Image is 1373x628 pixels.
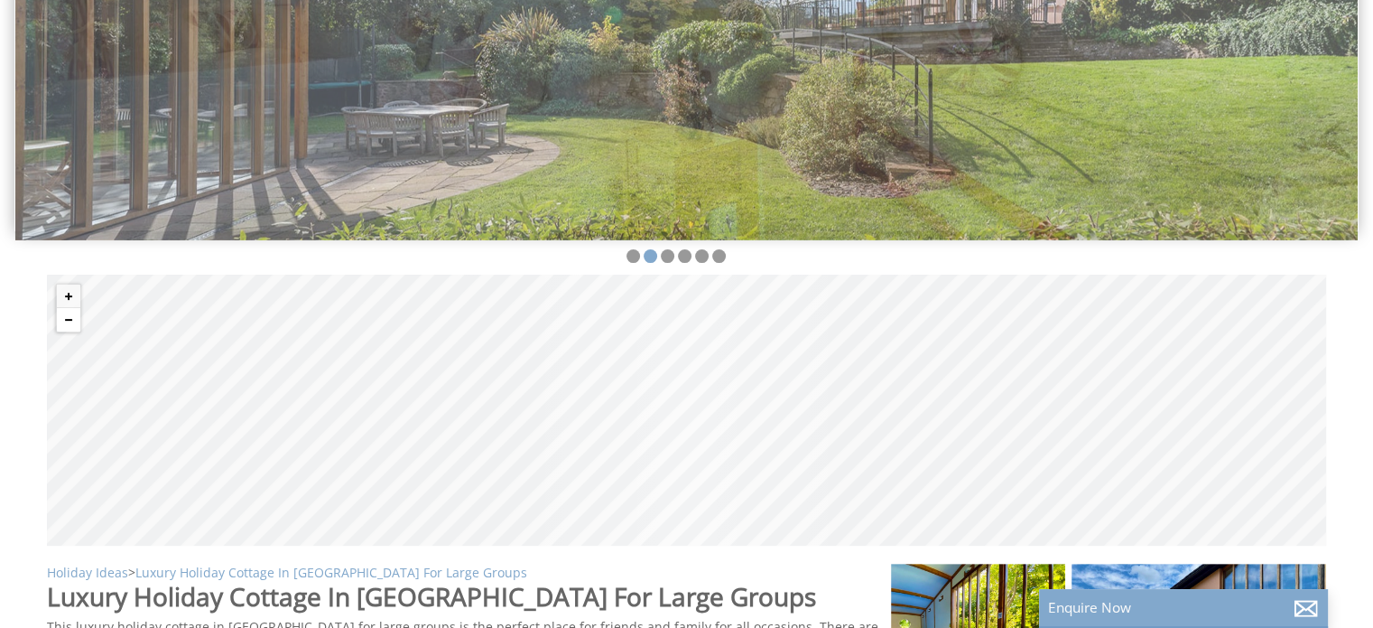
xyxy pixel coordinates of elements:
h1: Luxury Holiday Cottage In [GEOGRAPHIC_DATA] For Large Groups [47,579,878,614]
canvas: Map [47,275,1326,546]
button: Zoom out [57,308,80,332]
span: > [128,564,135,581]
p: Enquire Now [1048,598,1319,617]
button: Zoom in [57,285,80,308]
a: Luxury Holiday Cottage In [GEOGRAPHIC_DATA] For Large Groups [135,564,527,581]
a: Holiday Ideas [47,564,128,581]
